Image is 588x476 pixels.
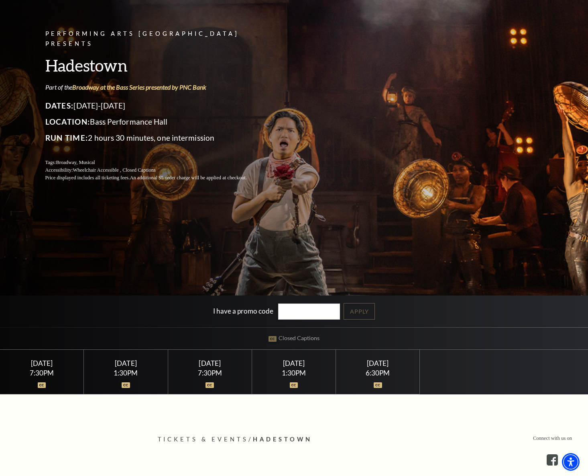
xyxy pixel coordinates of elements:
p: Price displayed includes all ticketing fees. [45,174,266,182]
span: Run Time: [45,133,88,142]
div: 6:30PM [346,369,410,376]
div: 1:30PM [262,369,326,376]
span: Wheelchair Accessible , Closed Captions [73,167,155,173]
p: Bass Performance Hall [45,115,266,128]
span: Tickets & Events [158,436,249,443]
div: 7:30PM [10,369,74,376]
p: Accessibility: [45,166,266,174]
p: Part of the [45,83,266,92]
span: Broadway, Musical [56,160,95,165]
p: / [158,435,431,445]
span: Dates: [45,101,74,110]
label: I have a promo code [213,306,273,315]
div: [DATE] [177,359,242,367]
div: 1:30PM [94,369,158,376]
div: [DATE] [262,359,326,367]
p: Connect with us on [533,435,572,442]
p: Performing Arts [GEOGRAPHIC_DATA] Presents [45,29,266,49]
div: [DATE] [94,359,158,367]
a: Broadway at the Bass Series presented by PNC Bank - open in a new tab [72,83,206,91]
p: Tags: [45,159,266,166]
div: Accessibility Menu [562,453,580,471]
p: 2 hours 30 minutes, one intermission [45,131,266,144]
span: An additional $5 order charge will be applied at checkout. [130,175,246,181]
span: Hadestown [253,436,312,443]
div: [DATE] [10,359,74,367]
a: facebook - open in a new tab [547,454,558,466]
h3: Hadestown [45,55,266,76]
div: 7:30PM [177,369,242,376]
span: Location: [45,117,90,126]
p: [DATE]-[DATE] [45,99,266,112]
div: [DATE] [346,359,410,367]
